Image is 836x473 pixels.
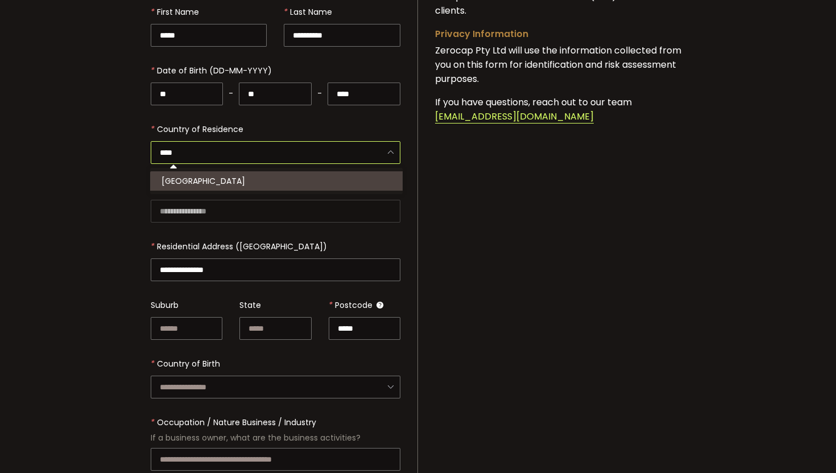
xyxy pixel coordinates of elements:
[229,82,233,105] span: -
[701,350,836,473] iframe: Chat Widget
[162,175,245,187] span: [GEOGRAPHIC_DATA]
[435,110,594,124] span: [EMAIL_ADDRESS][DOMAIN_NAME]
[317,82,322,105] span: -
[701,350,836,473] div: Chat-Widget
[435,96,632,109] span: If you have questions, reach out to our team
[435,44,681,85] span: Zerocap Pty Ltd will use the information collected from you on this form for identification and r...
[435,27,528,40] span: Privacy Information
